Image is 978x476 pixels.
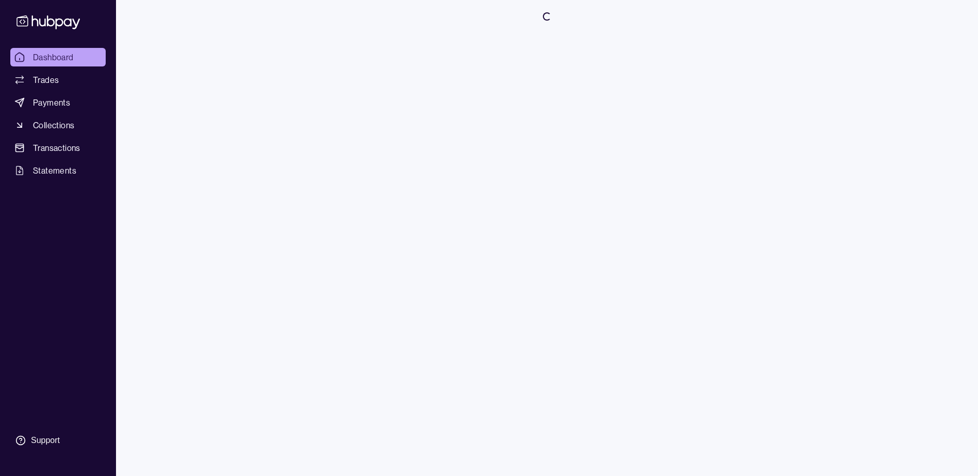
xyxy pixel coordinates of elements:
[33,164,76,177] span: Statements
[33,142,80,154] span: Transactions
[10,430,106,451] a: Support
[10,161,106,180] a: Statements
[33,96,70,109] span: Payments
[10,71,106,89] a: Trades
[10,93,106,112] a: Payments
[31,435,60,446] div: Support
[10,48,106,66] a: Dashboard
[33,74,59,86] span: Trades
[10,116,106,134] a: Collections
[33,51,74,63] span: Dashboard
[10,139,106,157] a: Transactions
[33,119,74,131] span: Collections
